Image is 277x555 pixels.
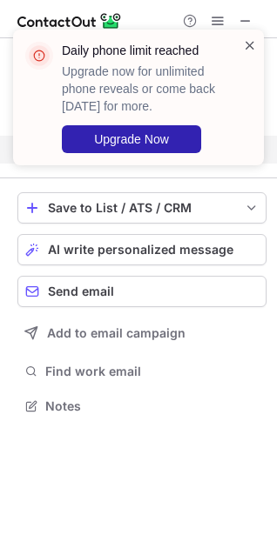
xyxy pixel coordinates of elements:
span: Send email [48,284,114,298]
span: Upgrade Now [94,132,169,146]
button: Notes [17,394,267,418]
span: Add to email campaign [47,326,186,340]
button: Upgrade Now [62,125,201,153]
img: error [25,42,53,70]
img: ContactOut v5.3.10 [17,10,122,31]
div: Save to List / ATS / CRM [48,201,236,215]
span: AI write personalized message [48,243,233,257]
header: Daily phone limit reached [62,42,222,59]
button: save-profile-one-click [17,192,267,224]
span: Find work email [45,364,260,379]
p: Upgrade now for unlimited phone reveals or come back [DATE] for more. [62,63,222,115]
button: Send email [17,276,267,307]
button: Find work email [17,359,267,384]
span: Notes [45,398,260,414]
button: Add to email campaign [17,318,267,349]
button: AI write personalized message [17,234,267,265]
